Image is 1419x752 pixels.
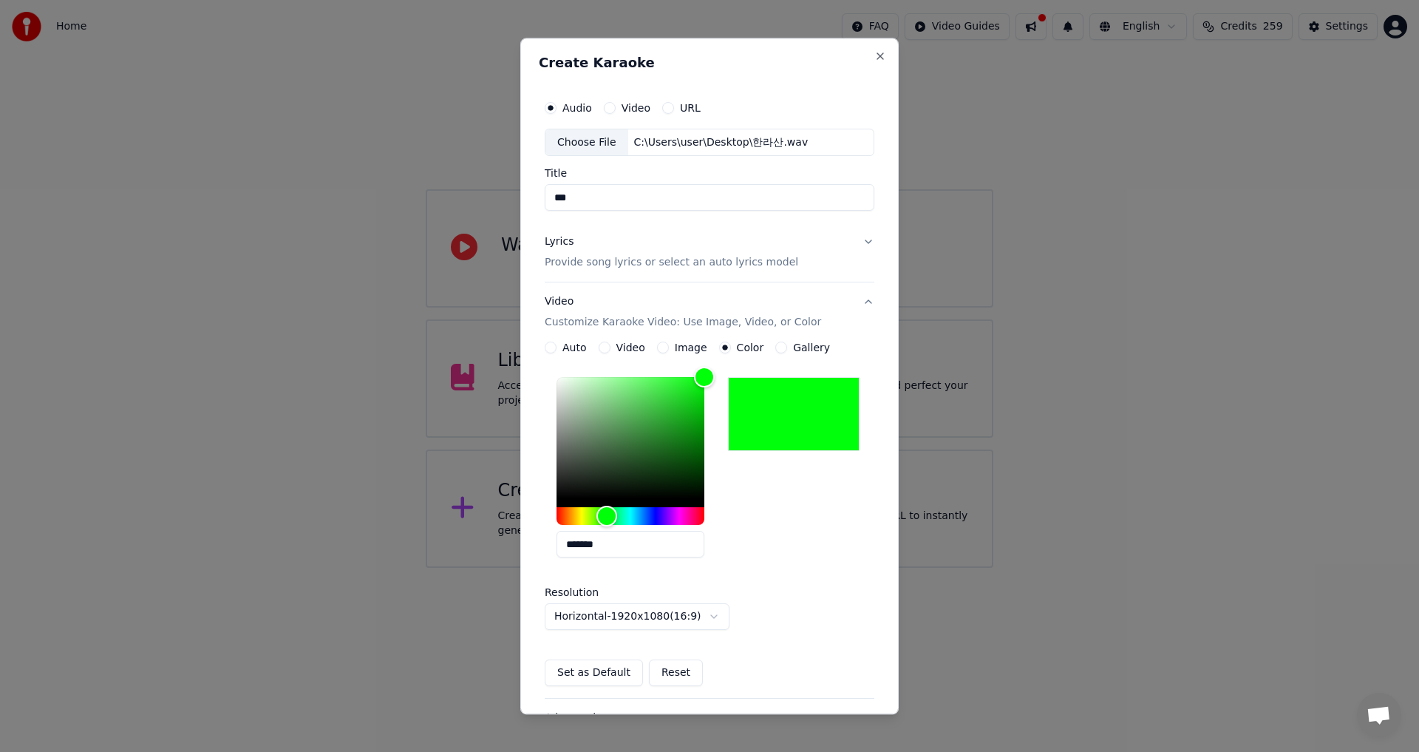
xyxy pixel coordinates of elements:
p: Customize Karaoke Video: Use Image, Video, or Color [545,316,821,331]
label: Video [622,103,650,113]
button: Set as Default [545,660,643,687]
label: Gallery [793,343,830,353]
div: VideoCustomize Karaoke Video: Use Image, Video, or Color [545,342,874,699]
div: Video [545,295,821,331]
label: URL [680,103,701,113]
label: Title [545,169,874,179]
div: C:\Users\user\Desktop\한라산.wav [628,135,814,150]
button: Reset [649,660,703,687]
label: Video [616,343,645,353]
label: Auto [562,343,587,353]
div: Color [557,378,704,499]
label: Image [675,343,707,353]
button: Advanced [545,700,874,738]
div: Choose File [545,129,628,156]
button: VideoCustomize Karaoke Video: Use Image, Video, or Color [545,283,874,342]
h2: Create Karaoke [539,56,880,70]
label: Color [737,343,764,353]
div: Hue [557,508,704,526]
p: Provide song lyrics or select an auto lyrics model [545,256,798,271]
label: Audio [562,103,592,113]
button: LyricsProvide song lyrics or select an auto lyrics model [545,223,874,282]
div: Lyrics [545,235,574,250]
label: Resolution [545,588,693,598]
